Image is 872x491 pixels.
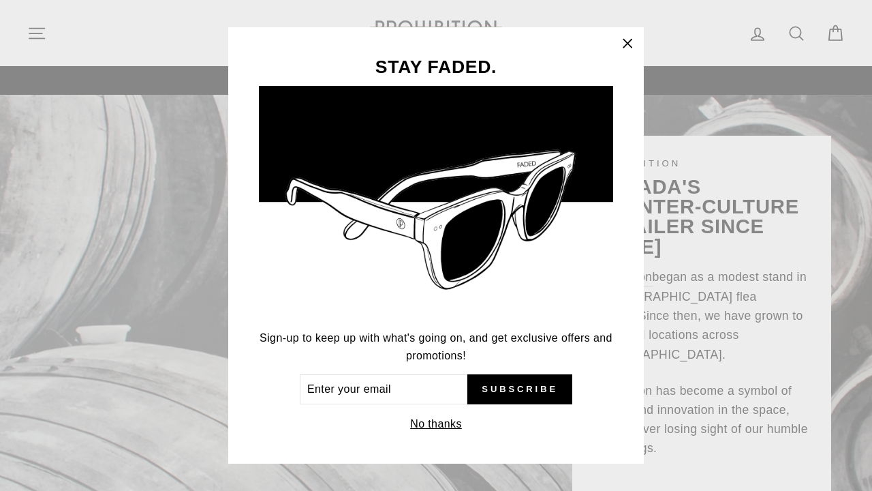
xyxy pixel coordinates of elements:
[300,374,467,404] input: Enter your email
[259,329,613,364] p: Sign-up to keep up with what's going on, and get exclusive offers and promotions!
[259,58,613,76] h3: STAY FADED.
[482,383,558,396] span: Subscribe
[467,374,572,404] button: Subscribe
[406,415,466,434] button: No thanks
